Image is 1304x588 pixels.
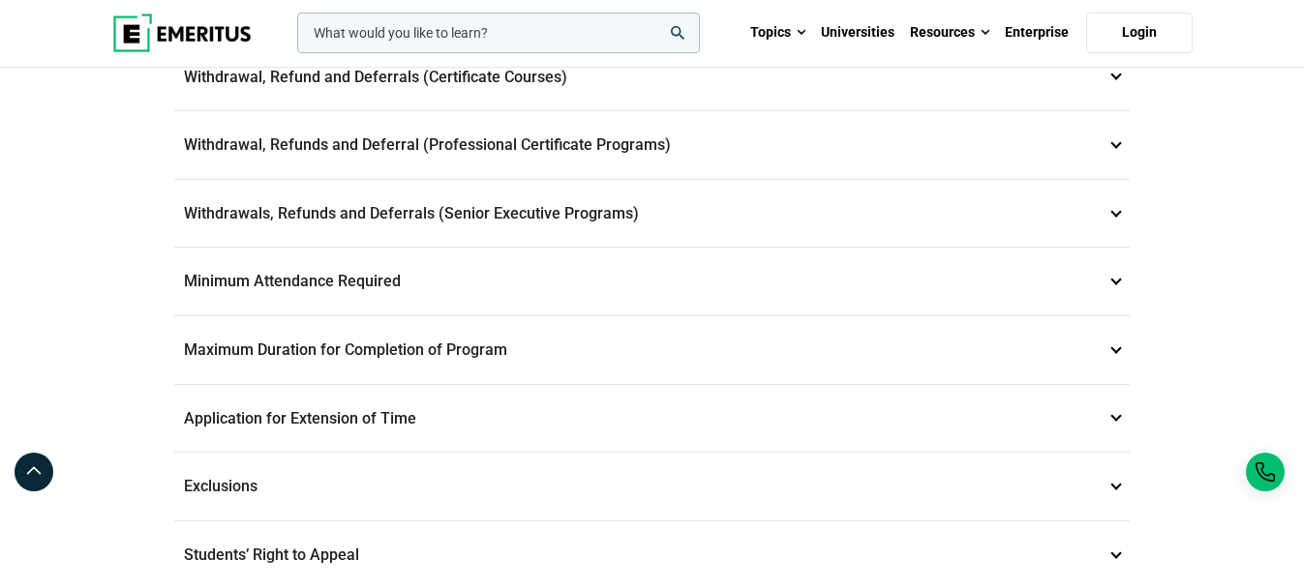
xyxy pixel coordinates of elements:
[174,44,1129,111] p: Withdrawal, Refund and Deferrals (Certificate Courses)
[1086,13,1193,53] a: Login
[174,453,1129,520] p: Exclusions
[174,248,1129,315] p: Minimum Attendance Required
[174,316,1129,384] p: Maximum Duration for Completion of Program
[297,13,700,53] input: woocommerce-product-search-field-0
[174,180,1129,248] p: Withdrawals, Refunds and Deferrals (Senior Executive Programs)
[174,385,1129,453] p: Application for Extension of Time
[174,111,1129,179] p: Withdrawal, Refunds and Deferral (Professional Certificate Programs)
